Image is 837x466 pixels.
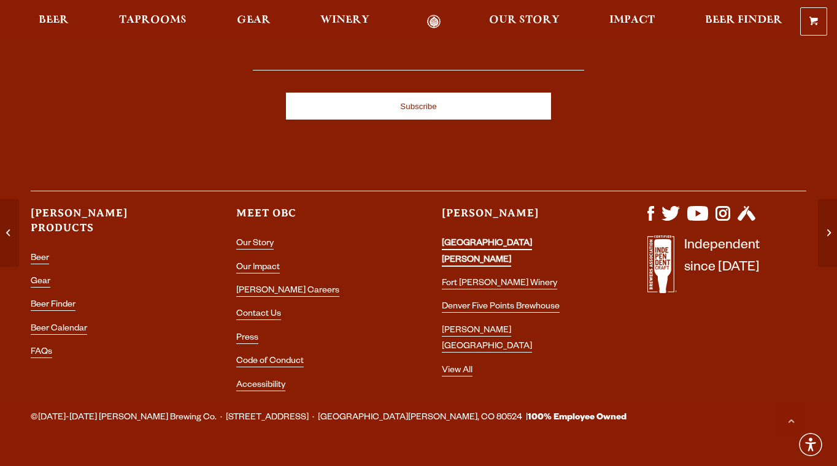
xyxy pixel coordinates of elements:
[312,15,377,29] a: Winery
[236,239,274,250] a: Our Story
[39,15,69,25] span: Beer
[647,215,654,224] a: Visit us on Facebook
[528,413,627,423] strong: 100% Employee Owned
[442,302,560,313] a: Denver Five Points Brewhouse
[236,381,285,391] a: Accessibility
[442,279,557,289] a: Fort [PERSON_NAME] Winery
[31,348,52,358] a: FAQs
[236,263,280,273] a: Our Impact
[286,93,551,120] input: Subscribe
[687,215,708,224] a: Visit us on YouTube
[320,15,369,25] span: Winery
[601,15,663,29] a: Impact
[442,239,532,266] a: [GEOGRAPHIC_DATA][PERSON_NAME]
[609,15,655,25] span: Impact
[442,366,472,376] a: View All
[111,15,195,29] a: Taprooms
[31,277,50,288] a: Gear
[31,300,75,311] a: Beer Finder
[442,326,532,353] a: [PERSON_NAME] [GEOGRAPHIC_DATA]
[684,235,760,300] p: Independent since [DATE]
[236,206,395,231] h3: Meet OBC
[797,431,824,458] div: Accessibility Menu
[31,254,49,264] a: Beer
[705,15,782,25] span: Beer Finder
[697,15,790,29] a: Beer Finder
[776,405,806,435] a: Scroll to top
[236,334,258,344] a: Press
[229,15,279,29] a: Gear
[715,215,730,224] a: Visit us on Instagram
[489,15,560,25] span: Our Story
[31,206,190,245] h3: [PERSON_NAME] Products
[31,324,87,335] a: Beer Calendar
[738,215,755,224] a: Visit us on Untappd
[411,15,457,29] a: Odell Home
[236,357,304,367] a: Code of Conduct
[237,15,271,25] span: Gear
[442,206,601,231] h3: [PERSON_NAME]
[481,15,568,29] a: Our Story
[119,15,187,25] span: Taprooms
[31,15,77,29] a: Beer
[236,310,281,320] a: Contact Us
[661,215,680,224] a: Visit us on X (formerly Twitter)
[236,286,339,297] a: [PERSON_NAME] Careers
[31,410,627,426] span: ©[DATE]-[DATE] [PERSON_NAME] Brewing Co. · [STREET_ADDRESS] · [GEOGRAPHIC_DATA][PERSON_NAME], CO ...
